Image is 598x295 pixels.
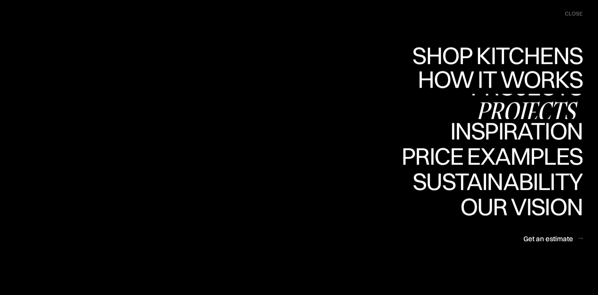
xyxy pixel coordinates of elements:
a: Get an estimate [523,230,582,247]
a: Price examplesPrice examples [401,144,582,169]
div: Sustainability [407,169,582,193]
a: How it worksHow it works [416,68,582,94]
div: How it works [416,91,582,116]
div: How it works [416,67,582,91]
div: menu [558,7,582,21]
div: Get an estimate [523,234,573,243]
div: Our vision [454,219,582,243]
a: Our visionOur vision [454,194,582,220]
div: Price examples [401,144,582,168]
a: Shop KitchensShop Kitchens [409,43,582,68]
div: Shop Kitchens [409,43,582,67]
div: Inspiration [440,119,582,143]
div: Inspiration [440,143,582,167]
div: close [565,10,582,18]
div: Our vision [454,194,582,219]
div: Price examples [401,168,582,193]
a: ProjectsProjects [471,94,582,119]
div: Sustainability [407,193,582,218]
a: SustainabilitySustainability [407,169,582,194]
a: InspirationInspiration [440,119,582,144]
div: Shop Kitchens [409,67,582,92]
div: Projects [471,99,582,123]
